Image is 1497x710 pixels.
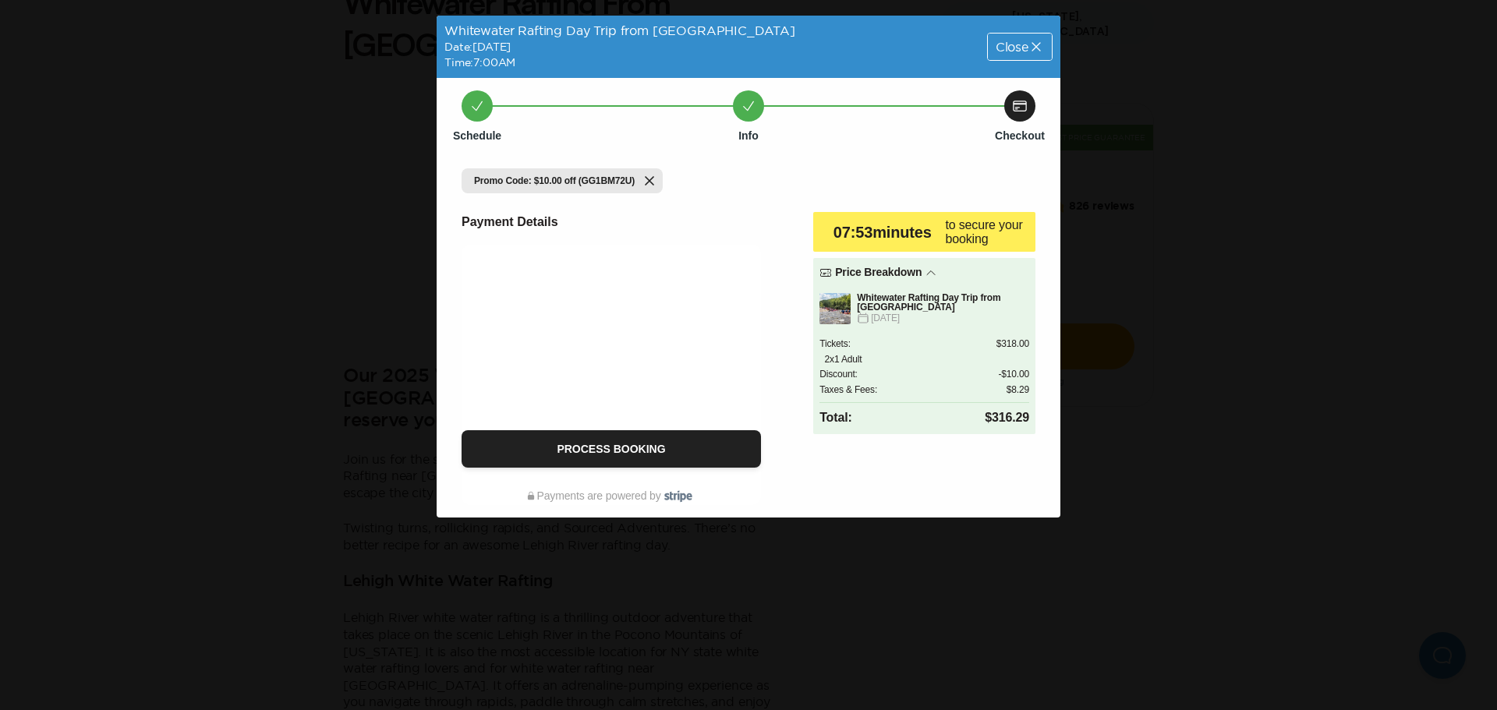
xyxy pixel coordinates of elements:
span: Whitewater Rafting Day Trip from [GEOGRAPHIC_DATA] [444,23,795,37]
p: 2 x 1 Adult [819,352,862,368]
p: 07 : 53 minutes [833,221,932,243]
p: $ 318.00 [996,337,1029,367]
p: Price Breakdown [835,264,922,281]
img: whitewater-rafting.jpeg [819,293,851,324]
h6: Info [738,128,759,143]
p: Taxes & Fees: [819,383,877,398]
p: Payments are powered by [462,486,761,505]
span: Tickets: [819,338,851,349]
h6: Checkout [995,128,1045,143]
span: Promo Code: $10.00 off (GG1BM72U) [474,175,635,187]
button: Process Booking [462,430,761,468]
h6: Payment Details [462,212,801,232]
span: Close [996,41,1028,53]
span: [DATE] [857,312,1029,324]
p: to secure your booking [945,218,1029,245]
span: Whitewater Rafting Day Trip from [GEOGRAPHIC_DATA] [857,292,1000,313]
p: Total: [819,408,851,428]
h6: Schedule [453,128,501,143]
span: Date: [DATE] [444,41,511,53]
p: $ 8.29 [1007,383,1029,398]
p: -$ 10.00 [998,367,1029,383]
p: Discount: [819,367,858,383]
p: $ 316.29 [985,408,1029,428]
iframe: Secure payment input frame [458,242,764,421]
span: Time: 7:00AM [444,56,515,69]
